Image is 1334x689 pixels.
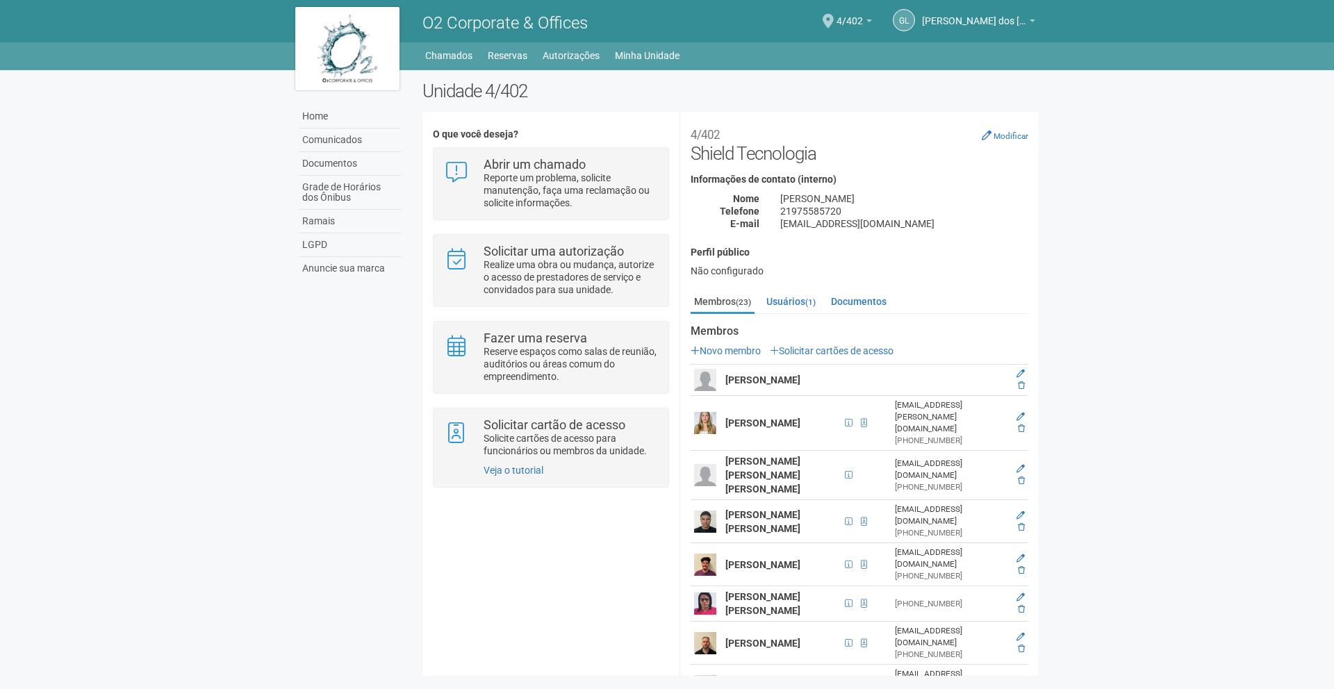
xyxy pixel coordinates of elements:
a: Abrir um chamado Reporte um problema, solicite manutenção, faça uma reclamação ou solicite inform... [444,158,657,209]
strong: E-mail [730,218,759,229]
div: [PERSON_NAME] [770,192,1039,205]
a: Home [299,105,402,128]
small: 4/402 [691,128,720,142]
a: Editar membro [1016,369,1025,379]
p: Solicite cartões de acesso para funcionários ou membros da unidade. [484,432,658,457]
div: [EMAIL_ADDRESS][DOMAIN_NAME] [895,625,1007,649]
h4: Informações de contato (interno) [691,174,1028,185]
a: Autorizações [543,46,600,65]
p: Reporte um problema, solicite manutenção, faça uma reclamação ou solicite informações. [484,172,658,209]
a: Modificar [982,130,1028,141]
div: [PHONE_NUMBER] [895,649,1007,661]
img: user.png [694,632,716,654]
div: Não configurado [691,265,1028,277]
strong: Fazer uma reserva [484,331,587,345]
small: Modificar [994,131,1028,141]
small: (23) [736,297,751,307]
a: Editar membro [1016,464,1025,474]
a: LGPD [299,233,402,257]
a: Solicitar cartões de acesso [770,345,894,356]
a: Anuncie sua marca [299,257,402,280]
div: [PHONE_NUMBER] [895,570,1007,582]
span: 4/402 [837,2,863,26]
a: Editar membro [1016,632,1025,642]
a: Membros(23) [691,291,755,314]
img: logo.jpg [295,7,400,90]
a: Editar membro [1016,412,1025,422]
div: [EMAIL_ADDRESS][PERSON_NAME][DOMAIN_NAME] [895,399,1007,435]
div: [PHONE_NUMBER] [895,527,1007,539]
strong: [PERSON_NAME] [725,559,800,570]
a: Editar membro [1016,554,1025,563]
a: Novo membro [691,345,761,356]
img: user.png [694,510,716,533]
a: Minha Unidade [615,46,680,65]
strong: Membros [691,325,1028,338]
small: (1) [805,297,816,307]
div: [EMAIL_ADDRESS][DOMAIN_NAME] [895,458,1007,481]
strong: Abrir um chamado [484,157,586,172]
a: 4/402 [837,17,872,28]
img: user.png [694,369,716,391]
a: Editar membro [1016,592,1025,602]
a: Documentos [827,291,890,312]
a: Documentos [299,152,402,176]
strong: Telefone [720,206,759,217]
strong: [PERSON_NAME] [725,417,800,429]
span: O2 Corporate & Offices [422,13,588,33]
div: [EMAIL_ADDRESS][DOMAIN_NAME] [895,547,1007,570]
div: [PHONE_NUMBER] [895,481,1007,493]
a: Fazer uma reserva Reserve espaços como salas de reunião, auditórios ou áreas comum do empreendime... [444,332,657,383]
p: Reserve espaços como salas de reunião, auditórios ou áreas comum do empreendimento. [484,345,658,383]
div: [EMAIL_ADDRESS][DOMAIN_NAME] [895,504,1007,527]
a: Excluir membro [1018,565,1025,575]
div: [PHONE_NUMBER] [895,435,1007,447]
span: Gabriel Lemos Carreira dos Reis [922,2,1026,26]
a: Excluir membro [1018,476,1025,485]
div: [EMAIL_ADDRESS][DOMAIN_NAME] [770,217,1039,230]
a: Editar membro [1016,510,1025,520]
img: user.png [694,592,716,615]
a: Excluir membro [1018,644,1025,654]
a: Solicitar uma autorização Realize uma obra ou mudança, autorize o acesso de prestadores de serviç... [444,245,657,296]
h4: Perfil público [691,247,1028,258]
a: Reservas [488,46,527,65]
h2: Shield Tecnologia [691,122,1028,164]
a: Excluir membro [1018,381,1025,390]
strong: Solicitar cartão de acesso [484,417,625,432]
a: Comunicados [299,128,402,152]
a: Excluir membro [1018,424,1025,433]
a: Usuários(1) [763,291,819,312]
img: user.png [694,412,716,434]
a: Ramais [299,210,402,233]
a: Solicitar cartão de acesso Solicite cartões de acesso para funcionários ou membros da unidade. [444,419,657,457]
a: Excluir membro [1018,604,1025,614]
a: Veja o tutorial [484,465,543,476]
strong: [PERSON_NAME] [PERSON_NAME] [725,509,800,534]
a: Excluir membro [1018,522,1025,532]
h4: O que você deseja? [433,129,668,140]
strong: [PERSON_NAME] [725,374,800,385]
strong: [PERSON_NAME] [725,638,800,649]
strong: Nome [733,193,759,204]
a: Grade de Horários dos Ônibus [299,176,402,210]
a: Chamados [425,46,472,65]
h2: Unidade 4/402 [422,81,1039,101]
strong: Solicitar uma autorização [484,244,624,258]
img: user.png [694,464,716,486]
img: user.png [694,554,716,576]
a: GL [893,9,915,31]
div: [PHONE_NUMBER] [895,598,1007,610]
p: Realize uma obra ou mudança, autorize o acesso de prestadores de serviço e convidados para sua un... [484,258,658,296]
strong: [PERSON_NAME] [PERSON_NAME] [PERSON_NAME] [725,456,800,495]
div: 21975585720 [770,205,1039,217]
a: Editar membro [1016,675,1025,685]
a: [PERSON_NAME] dos [PERSON_NAME] [922,17,1035,28]
strong: [PERSON_NAME] [PERSON_NAME] [725,591,800,616]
